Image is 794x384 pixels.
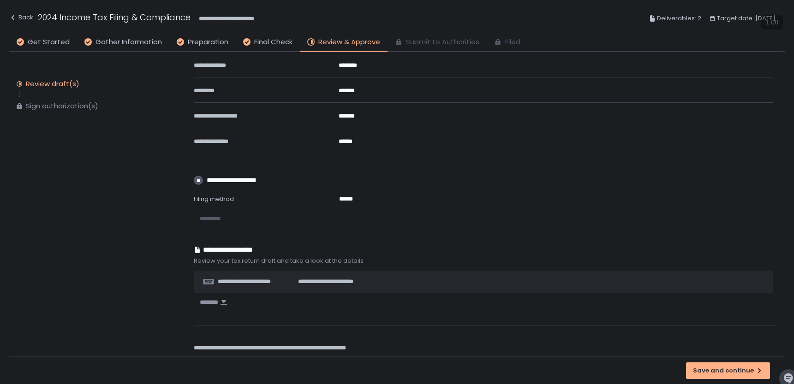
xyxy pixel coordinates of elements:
[406,37,479,47] span: Submit to Authorities
[96,37,162,47] span: Gather Information
[38,11,191,24] h1: 2024 Income Tax Filing & Compliance
[26,79,79,89] div: Review draft(s)
[26,101,98,111] div: Sign authorization(s)
[9,11,33,26] button: Back
[693,366,763,375] div: Save and continue
[505,37,520,47] span: Filed
[28,37,70,47] span: Get Started
[717,13,776,24] span: Target date: [DATE]
[657,13,701,24] span: Deliverables: 2
[318,37,380,47] span: Review & Approve
[188,37,228,47] span: Preparation
[194,257,776,265] span: Review your tax return draft and take a look at the details
[9,12,33,23] div: Back
[194,195,234,203] span: Filing method
[686,362,770,379] button: Save and continue
[254,37,293,47] span: Final Check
